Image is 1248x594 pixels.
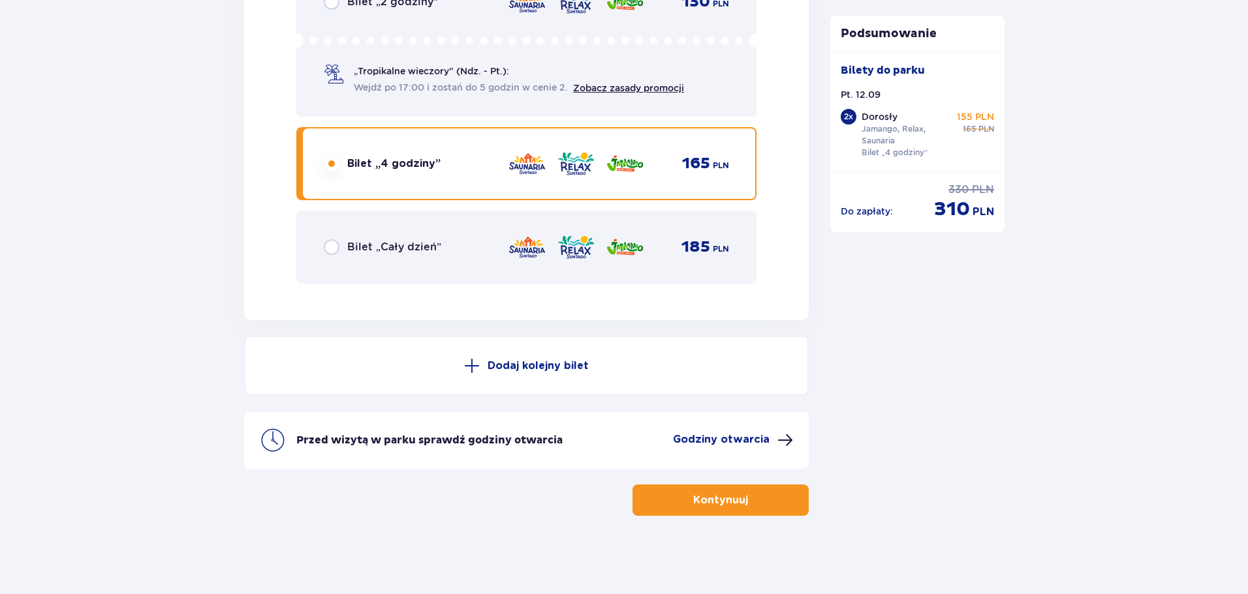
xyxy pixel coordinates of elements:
p: 310 [934,197,970,222]
button: Godziny otwarcia [673,432,793,448]
img: zone logo [606,233,644,261]
p: Do zapłaty : [841,205,893,218]
img: zone logo [508,150,546,177]
p: Bilet „4 godziny” [862,147,928,158]
p: 165 [682,154,710,173]
p: 155 PLN [957,110,994,123]
p: Podsumowanie [830,26,1005,42]
p: Kontynuuj [693,493,748,507]
p: Przed wizytą w parku sprawdź godziny otwarcia [296,433,563,447]
img: zone logo [557,150,595,177]
button: Kontynuuj [632,484,809,516]
p: Dorosły [862,110,897,123]
p: PLN [713,160,729,171]
p: 330 [948,183,969,197]
p: Dodaj kolejny bilet [488,359,589,373]
p: PLN [713,243,729,255]
p: Bilety do parku [841,63,925,78]
p: 185 [681,237,710,257]
p: Bilet „4 godziny” [347,156,441,171]
img: zone logo [508,233,546,261]
img: zone logo [557,233,595,261]
div: 2 x [841,109,856,125]
p: PLN [973,205,994,219]
p: „Tropikalne wieczory" (Ndz. - Pt.): [354,65,509,78]
p: PLN [972,183,994,197]
img: zone logo [606,150,644,177]
a: Zobacz zasady promocji [573,83,684,93]
p: Bilet „Cały dzień” [347,240,441,254]
p: PLN [978,123,994,135]
p: Pt. 12.09 [841,88,881,101]
img: clock icon [260,427,286,453]
p: 165 [963,123,976,135]
p: Godziny otwarcia [673,432,770,447]
p: Jamango, Relax, Saunaria [862,123,952,147]
span: Wejdź po 17:00 i zostań do 5 godzin w cenie 2. [354,81,568,94]
button: Dodaj kolejny bilet [244,336,809,396]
